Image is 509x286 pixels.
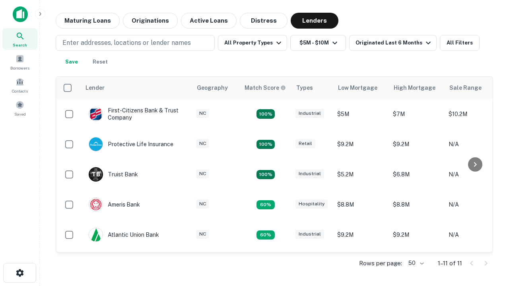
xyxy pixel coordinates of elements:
a: Borrowers [2,51,37,73]
a: Saved [2,97,37,119]
button: Lenders [291,13,338,29]
p: T B [92,170,100,179]
div: Capitalize uses an advanced AI algorithm to match your search with the best lender. The match sco... [245,83,286,92]
span: Search [13,42,27,48]
span: Borrowers [10,65,29,71]
td: $6.3M [389,250,445,280]
div: High Mortgage [394,83,435,93]
div: NC [196,169,209,178]
button: Maturing Loans [56,13,120,29]
button: All Filters [440,35,480,51]
div: Matching Properties: 2, hasApolloMatch: undefined [256,140,275,149]
div: 50 [405,257,425,269]
button: Enter addresses, locations or lender names [56,35,215,51]
p: 1–11 of 11 [438,259,462,268]
button: All Property Types [218,35,287,51]
td: $6.8M [389,159,445,189]
td: $8.8M [389,189,445,220]
div: Retail [295,139,315,148]
div: Low Mortgage [338,83,377,93]
th: Capitalize uses an advanced AI algorithm to match your search with the best lender. The match sco... [240,77,291,99]
button: Originated Last 6 Months [349,35,437,51]
img: picture [89,228,103,242]
td: $9.2M [389,220,445,250]
h6: Match Score [245,83,284,92]
th: Geography [192,77,240,99]
a: Contacts [2,74,37,96]
div: Sale Range [449,83,482,93]
th: Low Mortgage [333,77,389,99]
div: Protective Life Insurance [89,137,173,151]
div: Hospitality [295,199,328,209]
iframe: Chat Widget [469,222,509,261]
span: Saved [14,111,26,117]
img: picture [89,137,103,151]
td: $9.2M [333,220,389,250]
button: Reset [87,54,113,70]
a: Search [2,28,37,50]
th: Lender [81,77,192,99]
td: $9.2M [389,129,445,159]
td: $6.3M [333,250,389,280]
p: Rows per page: [359,259,402,268]
button: Originations [123,13,178,29]
button: $5M - $10M [290,35,346,51]
div: Industrial [295,169,324,178]
div: Types [296,83,313,93]
div: NC [196,139,209,148]
div: Matching Properties: 3, hasApolloMatch: undefined [256,170,275,180]
p: Enter addresses, locations or lender names [62,38,191,48]
div: Matching Properties: 1, hasApolloMatch: undefined [256,230,275,240]
div: NC [196,109,209,118]
td: $5.2M [333,159,389,189]
div: Truist Bank [89,167,138,182]
div: NC [196,230,209,239]
div: Industrial [295,230,324,239]
button: Distress [240,13,288,29]
div: Industrial [295,109,324,118]
th: Types [291,77,333,99]
td: $9.2M [333,129,389,159]
div: NC [196,199,209,209]
span: Contacts [12,88,28,94]
div: Originated Last 6 Months [356,38,433,48]
img: picture [89,107,103,121]
div: Geography [197,83,228,93]
td: $5M [333,99,389,129]
button: Active Loans [181,13,237,29]
td: $8.8M [333,189,389,220]
img: capitalize-icon.png [13,6,28,22]
button: Save your search to get updates of matches that match your search criteria. [59,54,84,70]
div: First-citizens Bank & Trust Company [89,107,184,121]
img: picture [89,198,103,211]
div: Ameris Bank [89,197,140,212]
div: Matching Properties: 1, hasApolloMatch: undefined [256,200,275,210]
div: Atlantic Union Bank [89,228,159,242]
div: Lender [85,83,105,93]
th: High Mortgage [389,77,445,99]
td: $7M [389,99,445,129]
div: Matching Properties: 2, hasApolloMatch: undefined [256,109,275,119]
